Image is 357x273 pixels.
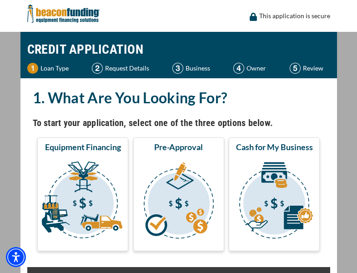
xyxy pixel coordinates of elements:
button: Pre-Approval [133,137,224,251]
span: Pre-Approval [154,142,203,152]
img: Step 1 [27,63,38,74]
img: Step 5 [290,63,301,74]
p: Loan Type [40,63,69,74]
span: Equipment Financing [45,142,121,152]
span: Cash for My Business [236,142,313,152]
div: Accessibility Menu [6,247,26,267]
img: Step 4 [233,63,244,74]
img: Cash for My Business [231,156,318,247]
img: Equipment Financing [39,156,126,247]
img: Pre-Approval [135,156,222,247]
h2: 1. What Are You Looking For? [33,87,325,108]
img: Step 2 [92,63,103,74]
button: Equipment Financing [37,137,128,251]
p: Review [303,63,323,74]
p: This application is secure [259,10,330,21]
p: Owner [246,63,266,74]
h4: To start your application, select one of the three options below. [33,115,325,131]
p: Business [186,63,210,74]
img: Step 3 [172,63,183,74]
p: Request Details [105,63,149,74]
h1: CREDIT APPLICATION [27,36,330,63]
img: lock icon to convery security [250,13,257,21]
button: Cash for My Business [229,137,320,251]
